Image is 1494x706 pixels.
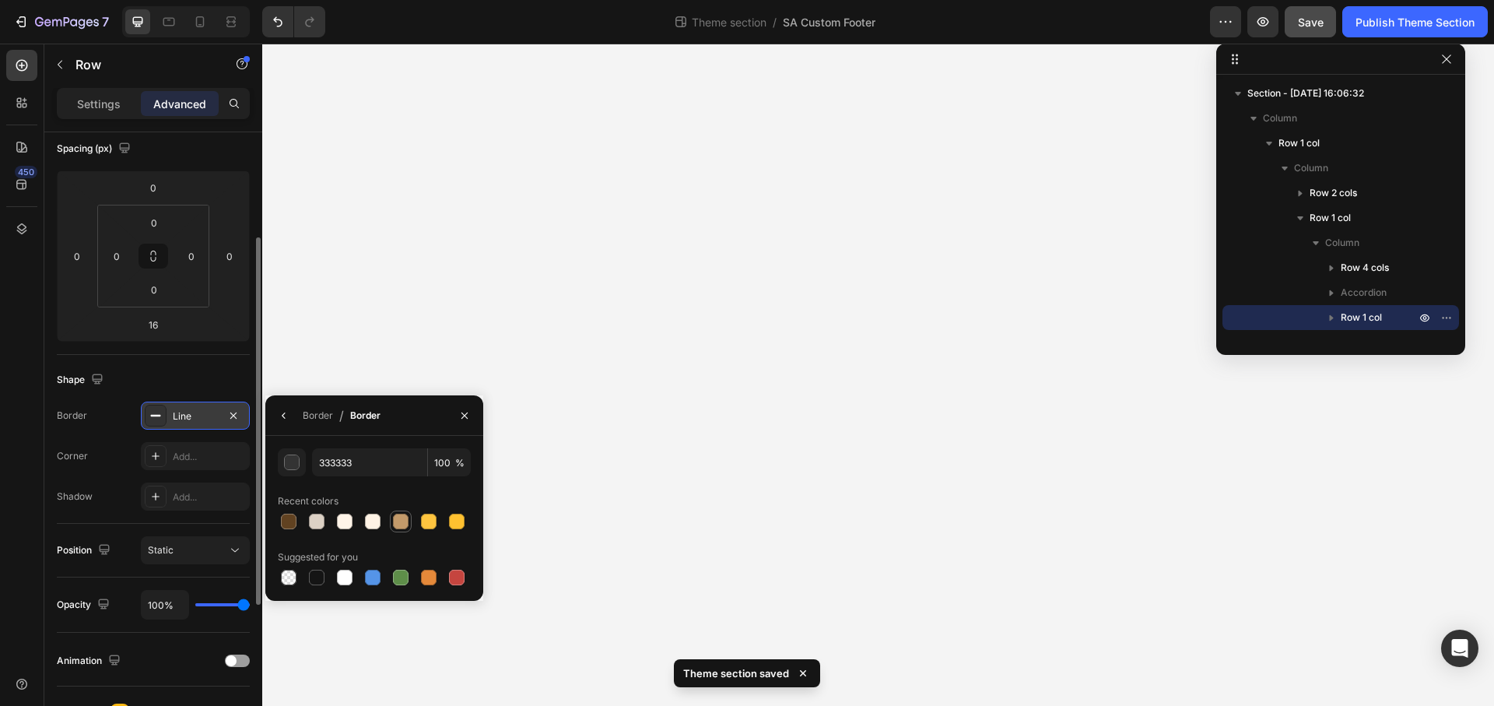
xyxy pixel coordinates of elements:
span: Column [1263,111,1297,126]
button: 7 [6,6,116,37]
p: 7 [102,12,109,31]
span: Section - [DATE] 16:06:32 [1247,86,1364,101]
input: Auto [142,591,188,619]
div: Recent colors [278,494,338,508]
iframe: Design area [262,44,1494,706]
span: Row 2 cols [1310,185,1357,201]
div: Animation [57,651,124,672]
div: Undo/Redo [262,6,325,37]
div: Border [57,409,87,423]
p: Settings [77,96,121,112]
div: Line [173,409,218,423]
input: 0px [139,211,170,234]
span: Save [1298,16,1324,29]
span: Theme section [689,14,770,30]
span: Column [1325,235,1359,251]
span: Row 1 col [1310,210,1351,226]
span: SA Custom Footer [783,14,875,30]
div: Shape [57,370,107,391]
div: Position [57,540,114,561]
p: Advanced [153,96,206,112]
p: Theme section saved [683,666,789,681]
div: Add... [173,450,246,464]
span: Column [1294,160,1328,176]
div: Opacity [57,595,113,616]
div: 450 [15,166,37,178]
div: Publish Theme Section [1355,14,1475,30]
button: Save [1285,6,1336,37]
div: Shadow [57,490,93,504]
div: Open Intercom Messenger [1441,630,1478,667]
input: 0 [218,244,241,268]
input: 0px [105,244,128,268]
div: Suggested for you [278,550,358,564]
span: Accordion [1341,285,1387,300]
span: / [339,406,344,425]
div: Border [303,409,333,423]
span: Row 1 col [1278,135,1320,151]
span: Static [148,544,174,556]
p: Row [75,55,208,74]
input: Eg: FFFFFF [312,448,427,476]
button: Static [141,536,250,564]
input: l [138,313,169,336]
span: Row 2 cols [1341,335,1388,350]
span: Row 4 cols [1341,260,1389,276]
div: Border [350,409,381,423]
span: % [455,456,465,470]
input: 0px [180,244,203,268]
div: Corner [57,449,88,463]
div: Spacing (px) [57,139,134,160]
button: Publish Theme Section [1342,6,1488,37]
input: 0px [139,278,170,301]
div: Add... [173,490,246,504]
span: Row 1 col [1341,310,1382,325]
input: 0 [138,176,169,199]
span: / [773,14,777,30]
input: 0 [65,244,89,268]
